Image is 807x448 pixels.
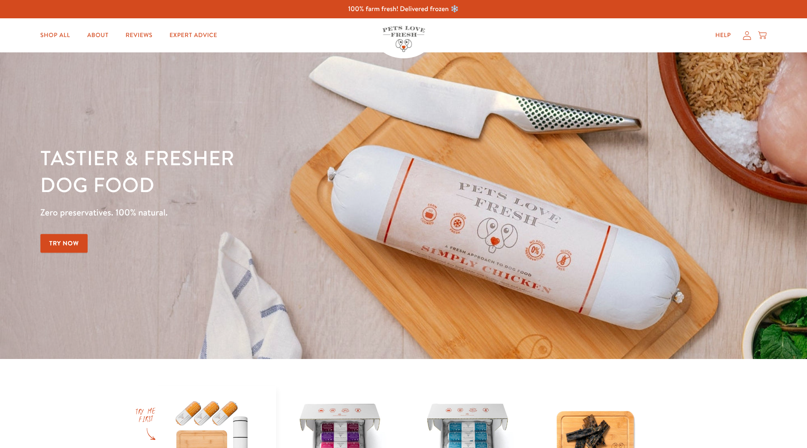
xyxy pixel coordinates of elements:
a: About [80,27,115,44]
a: Expert Advice [163,27,224,44]
a: Reviews [119,27,159,44]
img: Pets Love Fresh [382,26,425,52]
a: Try Now [40,234,88,253]
a: Help [708,27,738,44]
a: Shop All [34,27,77,44]
h1: Tastier & fresher dog food [40,145,525,198]
p: Zero preservatives. 100% natural. [40,205,525,220]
